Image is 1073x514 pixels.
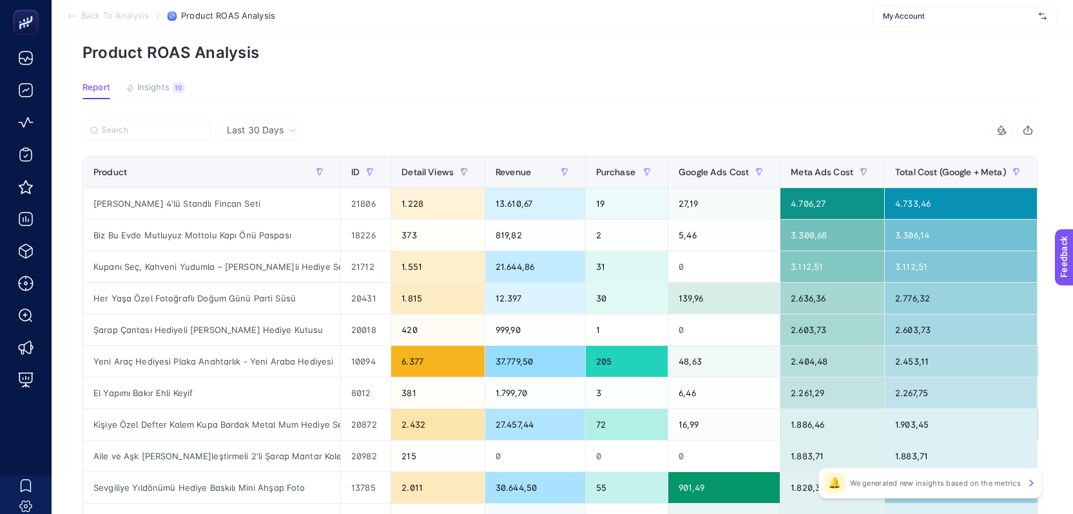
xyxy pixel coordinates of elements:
[668,377,780,408] div: 6,46
[485,409,585,440] div: 27.457,44
[391,283,485,314] div: 1.815
[341,441,391,471] div: 20982
[391,188,485,219] div: 1.228
[586,251,668,282] div: 31
[780,283,884,314] div: 2.636,36
[668,409,780,440] div: 16,99
[780,346,884,377] div: 2.404,48
[586,377,668,408] div: 3
[586,409,668,440] div: 72
[83,409,340,440] div: Kişiye Özel Defter Kalem Kupa Bardak Metal Mum Hediye Seti
[885,377,1037,408] div: 2.267,75
[780,251,884,282] div: 3.112,51
[341,472,391,503] div: 13785
[668,441,780,471] div: 0
[883,11,1034,21] span: My Account
[850,478,1021,488] p: We generated new insights based on the metrics
[341,283,391,314] div: 20431
[586,472,668,503] div: 55
[82,43,1042,62] p: Product ROAS Analysis
[780,314,884,345] div: 2.603,73
[586,346,668,377] div: 205
[668,188,780,219] div: 27,19
[586,220,668,251] div: 2
[596,167,635,177] span: Purchase
[885,220,1037,251] div: 3.306,14
[391,377,485,408] div: 381
[391,441,485,471] div: 215
[586,283,668,314] div: 30
[586,314,668,345] div: 1
[81,11,149,21] span: Back To Analysis
[83,314,340,345] div: Şarap Çantası Hediyeli [PERSON_NAME] Hediye Kutusu
[586,188,668,219] div: 19
[485,283,585,314] div: 12.397
[341,346,391,377] div: 10094
[668,283,780,314] div: 139,96
[83,188,340,219] div: [PERSON_NAME] 4'lü Standlı Fincan Seti
[391,251,485,282] div: 1.551
[496,167,531,177] span: Revenue
[885,441,1037,471] div: 1.883,71
[485,346,585,377] div: 37.779,50
[83,377,340,408] div: El Yapımı Bakır Ehli Keyif
[485,188,585,219] div: 13.610,67
[83,283,340,314] div: Her Yaşa Özel Fotoğraflı Doğum Günü Parti Süsü
[485,441,585,471] div: 0
[8,4,49,14] span: Feedback
[83,346,340,377] div: Yeni Araç Hediyesi Plaka Anahtarlık - Yeni Araba Hediyesi
[780,188,884,219] div: 4.706,27
[102,126,204,135] input: Search
[885,346,1037,377] div: 2.453,11
[485,314,585,345] div: 999,90
[391,346,485,377] div: 6.377
[485,220,585,251] div: 819,82
[485,472,585,503] div: 30.644,50
[780,377,884,408] div: 2.261,29
[668,251,780,282] div: 0
[668,314,780,345] div: 0
[668,346,780,377] div: 48,63
[341,409,391,440] div: 20872
[341,251,391,282] div: 21712
[83,472,340,503] div: Sevgiliye Yıldönümü Hediye Baskılı Mini Ahşap Foto
[391,409,485,440] div: 2.432
[181,11,275,21] span: Product ROAS Analysis
[485,251,585,282] div: 21.644,86
[679,167,749,177] span: Google Ads Cost
[83,251,340,282] div: Kupanı Seç, Kahveni Yudumla – [PERSON_NAME]li Hediye Seti
[93,167,127,177] span: Product
[791,167,853,177] span: Meta Ads Cost
[351,167,360,177] span: ID
[401,167,454,177] span: Detail Views
[341,188,391,219] div: 21806
[885,251,1037,282] div: 3.112,51
[824,473,845,493] div: 🔔
[227,124,284,137] span: Last 30 Days
[341,377,391,408] div: 8012
[391,220,485,251] div: 373
[341,314,391,345] div: 20018
[157,10,160,21] span: /
[172,82,185,93] div: 10
[341,220,391,251] div: 18226
[780,441,884,471] div: 1.883,71
[885,314,1037,345] div: 2.603,73
[780,472,884,503] div: 1.820,38
[885,188,1037,219] div: 4.733,46
[780,409,884,440] div: 1.886,46
[895,167,1006,177] span: Total Cost (Google + Meta)
[391,314,485,345] div: 420
[885,283,1037,314] div: 2.776,32
[485,377,585,408] div: 1.799,70
[668,472,780,503] div: 901,49
[82,82,110,93] span: Report
[137,82,169,93] span: Insights
[780,220,884,251] div: 3.300,68
[83,441,340,471] div: Aile ve Aşk [PERSON_NAME]leştirmeli 2'li Şarap Mantar Koleksiyon Kutusu
[668,220,780,251] div: 5,46
[391,472,485,503] div: 2.011
[586,441,668,471] div: 0
[83,220,340,251] div: Biz Bu Evde Mutluyuz Mottolu Kapı Önü Paspası
[885,409,1037,440] div: 1.903,45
